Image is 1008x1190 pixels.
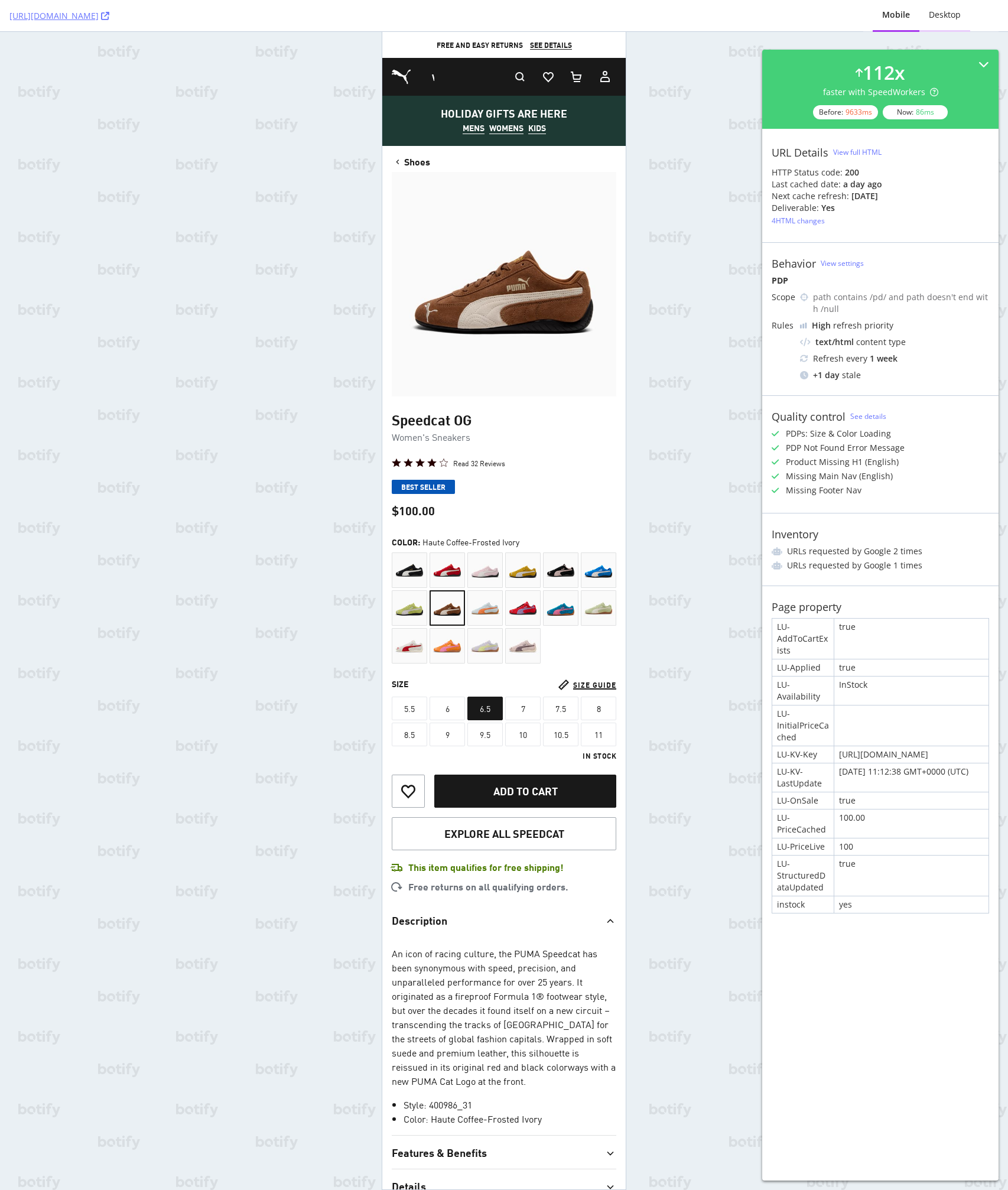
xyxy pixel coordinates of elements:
section: Product Gallery [9,140,234,365]
div: [URL][DOMAIN_NAME] [834,746,989,763]
li: Style: 400986_31 [21,1065,210,1080]
button: Lilac Crush-Fresh Yellow [85,596,121,632]
nav: Breadcrumb [6,123,234,135]
div: refresh priority [812,320,893,331]
div: + 1 day [813,369,840,381]
div: stale [800,369,989,381]
div: true [834,619,989,659]
div: LU-Applied [772,659,834,676]
a: EXPLORE ALL SPEEDCAT [9,785,234,818]
button: PUMA Black-PUMA White [9,521,45,556]
div: PDP [772,275,989,287]
div: LU-PriceLive [772,838,834,855]
button: Orange Glo-Poised Pink [47,596,83,632]
span: Best Seller [9,448,73,462]
div: Last cached date: [772,178,841,190]
h3: description [9,876,65,900]
h3: features & benefits [9,1108,105,1132]
img: Speedcat OG Women's Sneakers, Haute Coffee-Frosted Ivory, extralarge [9,140,234,365]
div: An icon of racing culture, the PUMA Speedcat has been synonymous with speed, precision, and unpar... [9,914,234,1056]
div: Select Size [9,665,234,714]
div: URL Details [772,146,828,159]
div: Page property [772,600,841,613]
span: 7.5 [173,671,184,682]
div: Toggle section [9,905,234,1103]
button: Toggle section [9,1137,234,1171]
div: LU-StructuredDataUpdated [772,856,834,896]
img: cRr4yx4cyByr8BeLxltRlzBPIAAAAAElFTkSuQmCC [800,323,807,329]
div: instock [772,896,834,913]
div: High [812,320,831,331]
div: 100 [834,838,989,855]
div: Styles [9,521,234,632]
div: Before: [813,105,878,119]
span: Women [50,38,82,54]
div: true [834,792,989,809]
button: Yellow Alert-PUMA White [9,558,45,594]
div: 100.00 [834,809,989,838]
span: 10.5 [171,697,186,708]
span: 6 [63,671,67,682]
h3: details [9,1142,44,1166]
div: LU-OnSale [772,792,834,809]
div: 1 week [870,353,898,365]
div: LU-Availability [772,677,834,705]
div: Add to Cart [111,751,175,768]
p: Color : [9,505,38,516]
a: SEE DETAILS [148,8,190,18]
div: LU-KV-Key [772,746,834,763]
div: View full HTML [833,147,882,157]
div: [DATE] 11:12:38 GMT+0000 (UTC) [834,763,989,792]
div: InStock [834,677,989,705]
p: Size [9,646,121,660]
div: EXPLORE ALL SPEEDCAT [62,794,182,810]
li: Color: Haute Coffee-Frosted Ivory [21,1080,210,1094]
div: LU-KV-LastUpdate [772,763,834,792]
div: HTTP Status code: [772,167,989,178]
a: MENS [80,90,102,102]
div: Desktop [929,9,961,21]
div: yes [834,896,989,913]
span: 7 [139,671,143,682]
span: 5.5 [22,671,32,682]
button: PUMA Team Royal-PUMA White [199,521,234,556]
div: Deliverable: [772,202,819,214]
div: Next cache refresh: [772,190,849,202]
div: Yes [821,202,835,214]
button: View full HTML [833,143,882,162]
div: Rules [772,320,795,331]
button: Vapor Gray-For All Time Red [9,596,45,632]
div: a day ago [843,178,882,190]
div: LU-InitialPriceCached [772,705,834,746]
div: Search [144,45,145,59]
div: LU-PriceCached [772,809,834,838]
span: Size guide [191,648,234,658]
a: Shoes [6,122,53,137]
a: Women [40,26,91,64]
button: Toggle section [9,1104,234,1137]
div: Now: [883,105,948,119]
div: My account [229,45,230,59]
span: $100.00 [9,472,53,486]
a: Wishlist, 0 items [154,33,177,57]
p: Haute Coffee-Frosted Ivory [40,505,137,516]
button: Sea Glass-Orange Glo [85,558,121,594]
div: [DATE] [851,190,878,202]
a: See details [850,411,886,421]
a: KIDS [146,90,164,102]
button: Mauve Mist-Raisin [123,596,158,632]
div: Scope [772,291,795,303]
button: Archive Gold-PUMA White [123,521,158,556]
span: 8 [214,671,219,682]
section: Product Info [9,379,234,1171]
div: PDP Not Found Error Message [786,442,905,454]
a: [URL][DOMAIN_NAME] [9,10,109,22]
a: View settings [821,258,864,268]
span: 6.5 [97,671,108,682]
span: in stock [200,719,234,729]
div: text/html [815,336,854,348]
span: 9 [63,697,67,708]
div: content type [800,336,989,348]
p: This item qualifies for free shipping! [26,828,181,842]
